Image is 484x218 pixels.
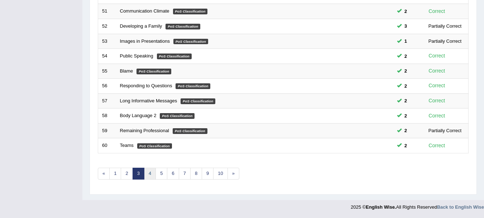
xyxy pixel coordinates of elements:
[402,127,410,134] span: You can still take this question
[121,168,133,180] a: 2
[426,142,448,150] div: Correct
[426,112,448,120] div: Correct
[98,93,116,108] td: 57
[402,67,410,75] span: You can still take this question
[167,168,179,180] a: 6
[98,79,116,94] td: 56
[120,53,153,59] a: Public Speaking
[402,112,410,120] span: You can still take this question
[166,24,200,29] em: PoS Classification
[351,200,484,210] div: 2025 © All Rights Reserved
[190,168,202,180] a: 8
[98,138,116,153] td: 60
[426,97,448,105] div: Correct
[402,97,410,105] span: You can still take this question
[426,52,448,60] div: Correct
[176,83,210,89] em: PoS Classification
[120,68,133,74] a: Blame
[120,128,169,133] a: Remaining Professional
[98,64,116,79] td: 55
[109,168,121,180] a: 1
[437,204,484,210] a: Back to English Wise
[173,9,208,14] em: PoS Classification
[402,52,410,60] span: You can still take this question
[137,143,172,149] em: PoS Classification
[120,8,169,14] a: Communication Climate
[426,82,448,90] div: Correct
[144,168,156,180] a: 4
[426,37,464,45] div: Partially Correct
[98,4,116,19] td: 51
[98,19,116,34] td: 52
[179,168,191,180] a: 7
[98,168,110,180] a: «
[120,98,177,103] a: Long Informative Messages
[133,168,144,180] a: 3
[160,113,195,119] em: PoS Classification
[173,128,207,134] em: PoS Classification
[157,54,192,59] em: PoS Classification
[426,22,464,30] div: Partially Correct
[181,98,215,104] em: PoS Classification
[136,69,171,74] em: PoS Classification
[120,83,172,88] a: Responding to Questions
[402,22,410,30] span: You can still take this question
[426,127,464,134] div: Partially Correct
[426,7,448,15] div: Correct
[98,34,116,49] td: 53
[120,113,157,118] a: Body Language 2
[227,168,239,180] a: »
[213,168,227,180] a: 10
[98,108,116,124] td: 58
[202,168,214,180] a: 9
[402,8,410,15] span: You can still take this question
[426,67,448,75] div: Correct
[155,168,167,180] a: 5
[120,23,162,29] a: Developing a Family
[173,39,208,45] em: PoS Classification
[120,38,170,44] a: Images in Presentations
[98,123,116,138] td: 59
[120,143,134,148] a: Teams
[98,49,116,64] td: 54
[402,82,410,90] span: You can still take this question
[402,37,410,45] span: You can still take this question
[366,204,396,210] strong: English Wise.
[402,142,410,149] span: You can still take this question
